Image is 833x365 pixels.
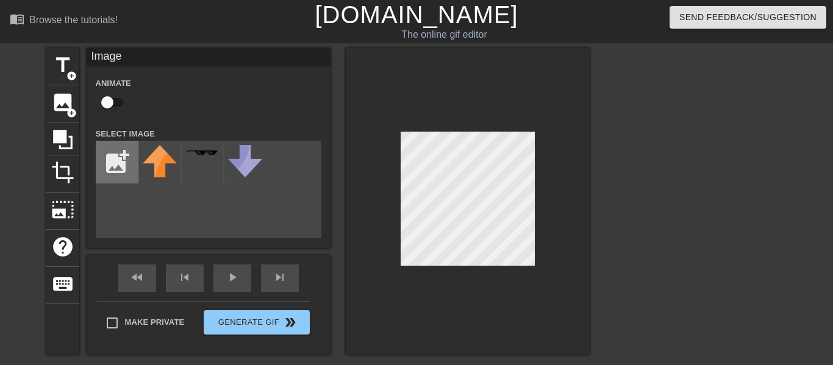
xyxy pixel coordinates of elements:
[66,71,77,81] span: add_circle
[679,10,817,25] span: Send Feedback/Suggestion
[204,310,309,335] button: Generate Gif
[51,198,74,221] span: photo_size_select_large
[125,316,185,328] span: Make Private
[51,54,74,77] span: title
[10,12,118,30] a: Browse the tutorials!
[228,145,262,177] img: downvote.png
[96,128,156,140] label: Select Image
[670,6,826,29] button: Send Feedback/Suggestion
[177,270,192,285] span: skip_previous
[283,315,298,330] span: double_arrow
[51,91,74,114] span: image
[10,12,24,26] span: menu_book
[225,270,240,285] span: play_arrow
[273,270,287,285] span: skip_next
[96,77,131,90] label: Animate
[209,315,304,330] span: Generate Gif
[51,161,74,184] span: crop
[284,27,604,42] div: The online gif editor
[130,270,145,285] span: fast_rewind
[66,108,77,118] span: add_circle
[87,48,331,66] div: Image
[185,149,220,156] img: deal-with-it.png
[143,145,177,177] img: upvote.png
[51,272,74,296] span: keyboard
[51,235,74,258] span: help
[315,1,518,28] a: [DOMAIN_NAME]
[29,15,118,25] div: Browse the tutorials!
